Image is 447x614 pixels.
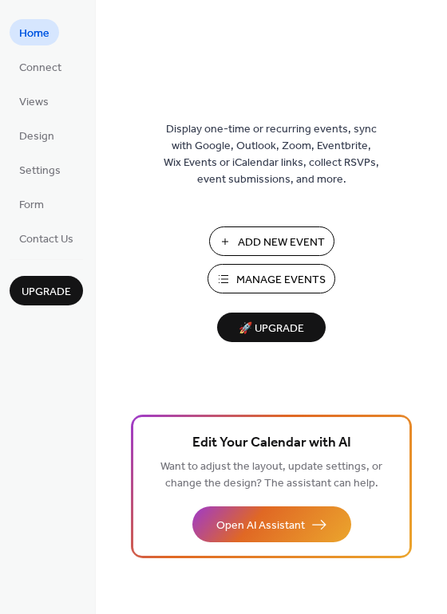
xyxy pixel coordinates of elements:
[227,318,316,340] span: 🚀 Upgrade
[19,26,49,42] span: Home
[216,518,305,534] span: Open AI Assistant
[10,19,59,45] a: Home
[19,94,49,111] span: Views
[164,121,379,188] span: Display one-time or recurring events, sync with Google, Outlook, Zoom, Eventbrite, Wix Events or ...
[10,122,64,148] a: Design
[19,163,61,179] span: Settings
[10,225,83,251] a: Contact Us
[10,53,71,80] a: Connect
[160,456,382,494] span: Want to adjust the layout, update settings, or change the design? The assistant can help.
[19,231,73,248] span: Contact Us
[192,432,351,455] span: Edit Your Calendar with AI
[10,276,83,305] button: Upgrade
[208,264,335,293] button: Manage Events
[19,197,44,214] span: Form
[22,284,71,301] span: Upgrade
[10,191,53,217] a: Form
[19,60,61,77] span: Connect
[10,156,70,183] a: Settings
[192,506,351,542] button: Open AI Assistant
[10,88,58,114] a: Views
[209,226,334,256] button: Add New Event
[238,234,325,251] span: Add New Event
[19,128,54,145] span: Design
[236,272,326,289] span: Manage Events
[217,313,326,342] button: 🚀 Upgrade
